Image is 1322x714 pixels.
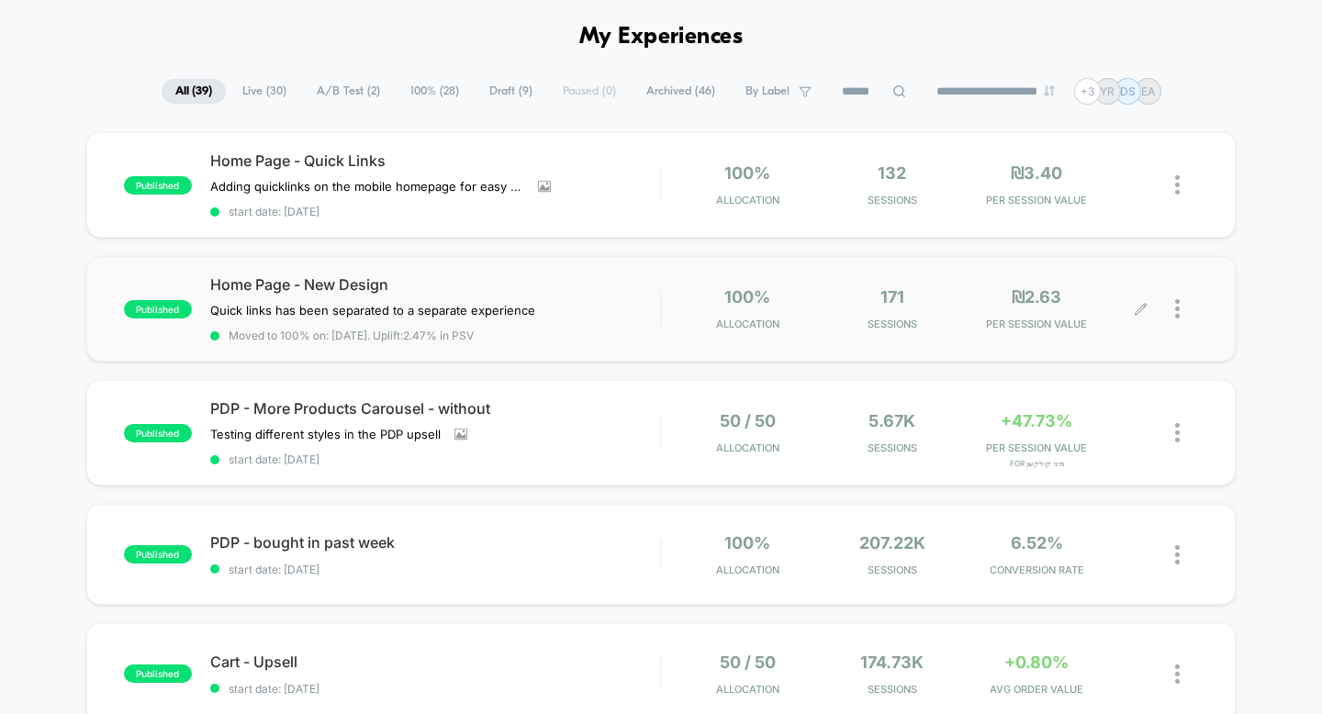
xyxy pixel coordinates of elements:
img: close [1175,664,1180,684]
span: 6.52% [1011,533,1063,552]
span: 207.22k [859,533,925,552]
span: Testing different styles in the PDP upsell [210,427,441,441]
span: published [124,176,192,195]
span: All ( 39 ) [162,79,226,104]
span: PER SESSION VALUE [969,194,1104,206]
span: By Label [745,84,790,98]
span: Quick links has been separated to a separate experience [210,303,535,318]
span: CONVERSION RATE [969,563,1104,576]
span: Home Page - Quick Links [210,151,661,170]
span: Allocation [716,563,779,576]
span: Sessions [824,194,959,206]
span: Allocation [716,441,779,454]
span: for מיני קולקשן [969,459,1104,468]
img: close [1175,175,1180,195]
span: +47.73% [1001,411,1072,430]
img: end [1044,85,1055,96]
span: start date: [DATE] [210,205,661,218]
span: published [124,545,192,563]
span: +0.80% [1004,653,1069,672]
h1: My Experiences [579,24,744,50]
span: start date: [DATE] [210,452,661,466]
div: + 3 [1074,78,1101,105]
span: PDP - bought in past week [210,533,661,552]
img: close [1175,299,1180,318]
span: ₪2.63 [1012,287,1061,307]
img: close [1175,545,1180,564]
span: Sessions [824,441,959,454]
span: start date: [DATE] [210,563,661,576]
span: PER SESSION VALUE [969,318,1104,330]
span: Home Page - New Design [210,275,661,294]
span: Sessions [824,563,959,576]
p: YR [1100,84,1115,98]
span: PER SESSION VALUE [969,441,1104,454]
span: published [124,300,192,318]
span: Allocation [716,318,779,330]
span: ₪3.40 [1011,163,1062,183]
span: Archived ( 46 ) [633,79,729,104]
span: A/B Test ( 2 ) [303,79,394,104]
span: 100% [724,533,770,552]
span: 100% ( 28 ) [397,79,473,104]
span: Adding quicklinks on the mobile homepage for easy navigation - including links to the RH page [210,179,524,194]
span: AVG ORDER VALUE [969,683,1104,696]
span: Live ( 30 ) [229,79,300,104]
span: 174.73k [860,653,924,672]
span: start date: [DATE] [210,682,661,696]
span: PDP - More Products Carousel - without [210,399,661,418]
img: close [1175,423,1180,442]
span: Sessions [824,318,959,330]
span: Sessions [824,683,959,696]
span: 50 / 50 [720,653,776,672]
p: EA [1141,84,1155,98]
span: Allocation [716,194,779,206]
span: 5.67k [868,411,915,430]
span: Allocation [716,683,779,696]
span: 100% [724,287,770,307]
p: DS [1120,84,1136,98]
span: Moved to 100% on: [DATE] . Uplift: 2.47% in PSV [229,329,474,342]
span: 132 [878,163,906,183]
span: 50 / 50 [720,411,776,430]
span: published [124,424,192,442]
span: 100% [724,163,770,183]
span: Cart - Upsell [210,653,661,671]
span: Draft ( 9 ) [476,79,546,104]
span: published [124,664,192,683]
span: 171 [880,287,904,307]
